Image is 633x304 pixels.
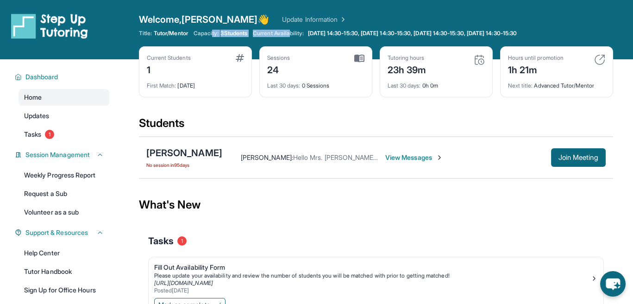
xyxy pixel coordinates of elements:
[177,236,187,246] span: 1
[385,153,443,162] span: View Messages
[267,76,364,89] div: 0 Sessions
[25,150,90,159] span: Session Management
[474,54,485,65] img: card
[22,72,104,82] button: Dashboard
[139,30,152,37] span: Title:
[388,62,426,76] div: 23h 39m
[22,150,104,159] button: Session Management
[25,228,88,237] span: Support & Resources
[220,30,247,37] span: 3 Students
[594,54,605,65] img: card
[19,263,109,280] a: Tutor Handbook
[139,13,269,26] span: Welcome, [PERSON_NAME] 👋
[388,82,421,89] span: Last 30 days :
[558,155,598,160] span: Join Meeting
[600,271,626,297] button: chat-button
[19,89,109,106] a: Home
[508,54,564,62] div: Hours until promotion
[154,279,213,286] a: [URL][DOMAIN_NAME]
[253,30,304,37] span: Current Availability:
[147,76,244,89] div: [DATE]
[354,54,364,63] img: card
[24,111,50,120] span: Updates
[25,72,58,82] span: Dashboard
[24,130,41,139] span: Tasks
[508,62,564,76] div: 1h 21m
[388,76,485,89] div: 0h 0m
[551,148,606,167] button: Join Meeting
[139,184,613,225] div: What's New
[148,234,174,247] span: Tasks
[282,15,347,24] a: Update Information
[11,13,88,39] img: logo
[308,30,517,37] span: [DATE] 14:30-15:30, [DATE] 14:30-15:30, [DATE] 14:30-15:30, [DATE] 14:30-15:30
[149,257,603,296] a: Fill Out Availability FormPlease update your availability and review the number of students you w...
[388,54,426,62] div: Tutoring hours
[19,126,109,143] a: Tasks1
[436,154,443,161] img: Chevron-Right
[147,62,191,76] div: 1
[154,287,590,294] div: Posted [DATE]
[154,30,188,37] span: Tutor/Mentor
[306,30,519,37] a: [DATE] 14:30-15:30, [DATE] 14:30-15:30, [DATE] 14:30-15:30, [DATE] 14:30-15:30
[338,15,347,24] img: Chevron Right
[147,54,191,62] div: Current Students
[45,130,54,139] span: 1
[19,108,109,124] a: Updates
[24,93,42,102] span: Home
[194,30,219,37] span: Capacity:
[241,153,293,161] span: [PERSON_NAME] :
[19,204,109,221] a: Volunteer as a sub
[267,82,301,89] span: Last 30 days :
[267,62,290,76] div: 24
[22,228,104,237] button: Support & Resources
[19,282,109,298] a: Sign Up for Office Hours
[508,82,533,89] span: Next title :
[146,161,222,169] span: No session in 95 days
[508,76,605,89] div: Advanced Tutor/Mentor
[154,272,590,279] div: Please update your availability and review the number of students you will be matched with prior ...
[236,54,244,62] img: card
[19,185,109,202] a: Request a Sub
[146,146,222,159] div: [PERSON_NAME]
[154,263,590,272] div: Fill Out Availability Form
[19,245,109,261] a: Help Center
[139,116,613,136] div: Students
[267,54,290,62] div: Sessions
[147,82,176,89] span: First Match :
[19,167,109,184] a: Weekly Progress Report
